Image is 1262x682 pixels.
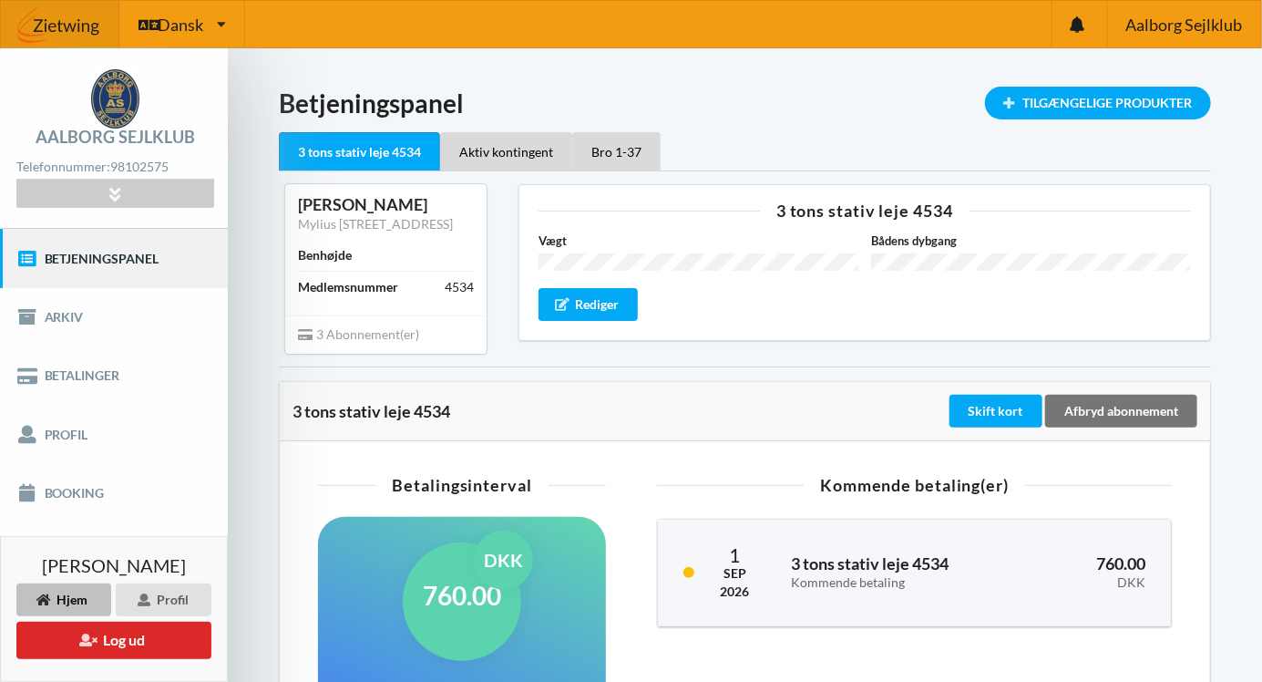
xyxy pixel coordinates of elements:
button: Log ud [16,622,211,659]
a: Mylius [STREET_ADDRESS] [298,216,453,232]
div: Betalingsinterval [318,477,606,493]
div: [PERSON_NAME] [298,194,474,215]
div: Sep [720,564,749,583]
span: [PERSON_NAME] [42,556,186,574]
div: Aalborg Sejlklub [36,129,195,145]
span: Aalborg Sejlklub [1125,16,1242,33]
div: Aktiv kontingent [440,132,572,170]
span: Dansk [158,16,203,33]
strong: 98102575 [110,159,169,174]
div: Medlemsnummer [298,278,398,296]
div: Telefonnummer: [16,155,213,180]
div: Afbryd abonnement [1045,395,1197,428]
div: 1 [720,545,749,564]
label: Bådens dybgang [871,232,1191,250]
div: 2026 [720,583,749,601]
div: Hjem [16,584,111,616]
h1: Betjeningspanel [279,87,1211,119]
span: 3 Abonnement(er) [298,326,419,342]
img: logo [91,69,139,129]
label: Vægt [539,232,858,250]
div: 3 tons stativ leje 4534 [539,202,1191,219]
div: 4534 [445,278,474,296]
h1: 760.00 [423,579,501,612]
div: Kommende betaling(er) [657,477,1172,493]
div: Bro 1-37 [572,132,661,170]
div: 3 tons stativ leje 4534 [292,402,946,420]
div: DKK [1035,575,1145,591]
div: 3 tons stativ leje 4534 [279,132,440,171]
h3: 3 tons stativ leje 4534 [791,553,1010,590]
div: Benhøjde [298,246,352,264]
h3: 760.00 [1035,553,1145,590]
div: Skift kort [949,395,1042,428]
div: Tilgængelige Produkter [985,87,1211,119]
div: DKK [474,531,533,590]
div: Profil [116,584,211,616]
div: Kommende betaling [791,575,1010,591]
div: Rediger [539,288,639,321]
